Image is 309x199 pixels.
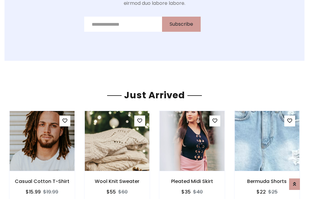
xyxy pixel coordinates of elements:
[118,188,128,195] del: $60
[181,189,191,195] h6: $35
[26,189,41,195] h6: $15.99
[193,188,203,195] del: $40
[122,89,187,102] span: Just Arrived
[107,189,116,195] h6: $55
[9,178,75,184] h6: Casual Cotton T-Shirt
[256,189,266,195] h6: $22
[234,178,300,184] h6: Bermuda Shorts
[268,188,278,195] del: $25
[159,178,225,184] h6: Pleated Midi Skirt
[162,17,201,32] button: Subscribe
[84,178,150,184] h6: Wool Knit Sweater
[43,188,58,195] del: $19.99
